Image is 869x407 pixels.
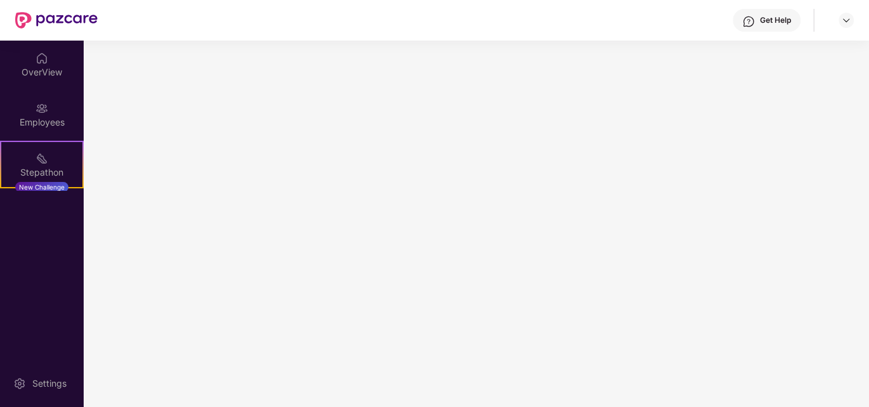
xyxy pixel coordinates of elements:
[15,182,68,192] div: New Challenge
[15,12,98,29] img: New Pazcare Logo
[742,15,755,28] img: svg+xml;base64,PHN2ZyBpZD0iSGVscC0zMngzMiIgeG1sbnM9Imh0dHA6Ly93d3cudzMub3JnLzIwMDAvc3ZnIiB3aWR0aD...
[35,152,48,165] img: svg+xml;base64,PHN2ZyB4bWxucz0iaHR0cDovL3d3dy53My5vcmcvMjAwMC9zdmciIHdpZHRoPSIyMSIgaGVpZ2h0PSIyMC...
[35,102,48,115] img: svg+xml;base64,PHN2ZyBpZD0iRW1wbG95ZWVzIiB4bWxucz0iaHR0cDovL3d3dy53My5vcmcvMjAwMC9zdmciIHdpZHRoPS...
[13,377,26,390] img: svg+xml;base64,PHN2ZyBpZD0iU2V0dGluZy0yMHgyMCIgeG1sbnM9Imh0dHA6Ly93d3cudzMub3JnLzIwMDAvc3ZnIiB3aW...
[1,166,82,179] div: Stepathon
[841,15,851,25] img: svg+xml;base64,PHN2ZyBpZD0iRHJvcGRvd24tMzJ4MzIiIHhtbG5zPSJodHRwOi8vd3d3LnczLm9yZy8yMDAwL3N2ZyIgd2...
[29,377,70,390] div: Settings
[35,52,48,65] img: svg+xml;base64,PHN2ZyBpZD0iSG9tZSIgeG1sbnM9Imh0dHA6Ly93d3cudzMub3JnLzIwMDAvc3ZnIiB3aWR0aD0iMjAiIG...
[760,15,791,25] div: Get Help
